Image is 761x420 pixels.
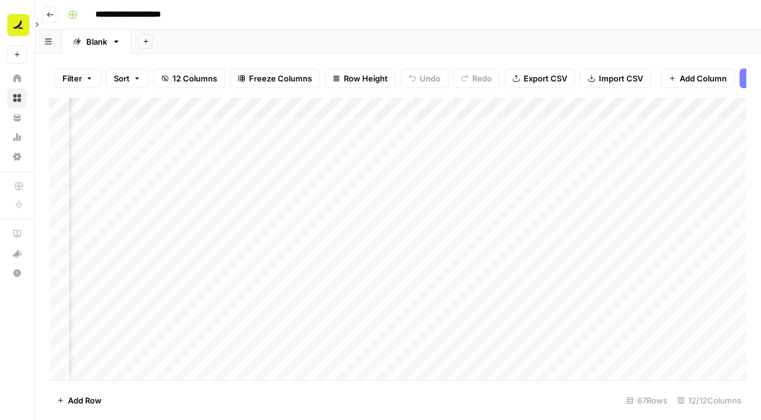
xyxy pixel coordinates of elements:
[8,244,26,263] div: What's new?
[54,69,101,88] button: Filter
[86,36,107,48] div: Blank
[7,14,29,36] img: Ramp Logo
[661,69,735,88] button: Add Column
[580,69,651,88] button: Import CSV
[505,69,575,88] button: Export CSV
[599,72,643,84] span: Import CSV
[62,72,82,84] span: Filter
[50,391,109,410] button: Add Row
[249,72,312,84] span: Freeze Columns
[344,72,388,84] span: Row Height
[472,72,492,84] span: Redo
[68,394,102,407] span: Add Row
[106,69,149,88] button: Sort
[453,69,500,88] button: Redo
[7,147,27,167] a: Settings
[672,391,746,410] div: 12/12 Columns
[420,72,440,84] span: Undo
[7,10,27,40] button: Workspace: Ramp
[680,72,727,84] span: Add Column
[7,88,27,108] a: Browse
[114,72,130,84] span: Sort
[524,72,567,84] span: Export CSV
[7,263,27,283] button: Help + Support
[622,391,672,410] div: 67 Rows
[7,244,27,263] button: What's new?
[62,29,131,54] a: Blank
[325,69,396,88] button: Row Height
[154,69,225,88] button: 12 Columns
[7,224,27,244] a: AirOps Academy
[401,69,448,88] button: Undo
[173,72,217,84] span: 12 Columns
[230,69,320,88] button: Freeze Columns
[7,69,27,88] a: Home
[7,108,27,127] a: Your Data
[7,127,27,147] a: Usage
